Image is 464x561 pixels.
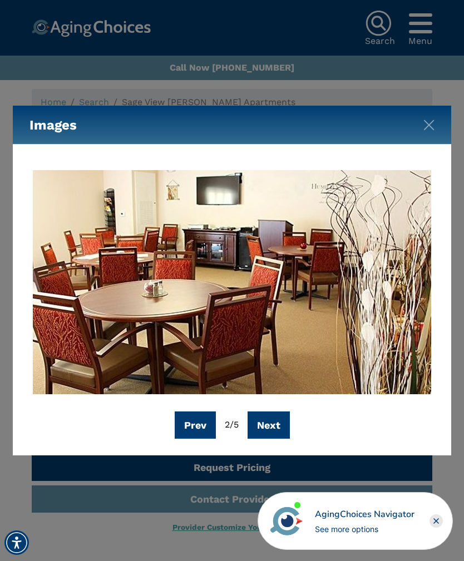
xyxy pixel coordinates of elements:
[4,530,29,555] div: Accessibility Menu
[423,120,435,131] img: modal-close.svg
[225,419,239,430] span: 2 / 5
[33,170,431,394] img: 16974d55-e82b-4f52-b7f8-de879fdf6bfa.jpg
[29,106,77,145] h5: Images
[315,508,414,521] div: AgingChoices Navigator
[430,514,443,528] div: Close
[268,502,305,540] img: avatar
[315,523,414,535] div: See more options
[248,411,290,439] button: Next
[175,411,216,439] button: Prev
[423,117,435,128] button: Close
